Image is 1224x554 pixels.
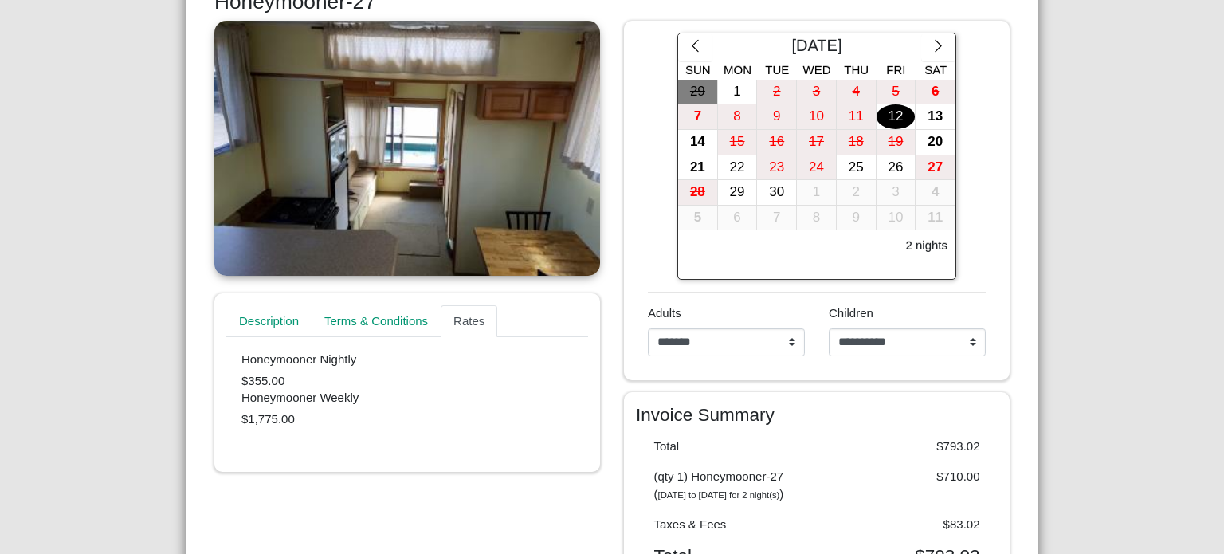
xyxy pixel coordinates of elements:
button: 30 [757,180,797,206]
span: Mon [724,63,751,77]
div: 8 [718,104,757,129]
button: 5 [877,80,916,105]
button: 24 [797,155,837,181]
h6: Honeymooner Nightly [241,352,573,367]
span: Thu [844,63,869,77]
div: 4 [837,80,876,104]
button: 6 [718,206,758,231]
div: 27 [916,155,955,180]
button: 11 [837,104,877,130]
div: 14 [678,130,717,155]
svg: chevron right [931,38,946,53]
button: 21 [678,155,718,181]
a: Rates [441,305,497,337]
button: 14 [678,130,718,155]
div: 10 [877,206,916,230]
div: 15 [718,130,757,155]
button: 8 [718,104,758,130]
button: 6 [916,80,955,105]
button: 29 [678,80,718,105]
button: 13 [916,104,955,130]
div: 10 [797,104,836,129]
svg: chevron left [688,38,703,53]
h4: Invoice Summary [636,404,998,426]
div: 25 [837,155,876,180]
div: 8 [797,206,836,230]
button: chevron left [678,33,712,62]
div: $710.00 [817,468,992,504]
div: 3 [877,180,916,205]
button: 15 [718,130,758,155]
button: 20 [916,130,955,155]
div: 1 [797,180,836,205]
div: 29 [678,80,717,104]
button: 23 [757,155,797,181]
div: 1 [718,80,757,104]
button: 25 [837,155,877,181]
div: $355.00 [241,352,573,391]
div: $793.02 [817,438,992,456]
button: 27 [916,155,955,181]
div: 11 [837,104,876,129]
button: 1 [718,80,758,105]
div: 19 [877,130,916,155]
div: 23 [757,155,796,180]
span: Adults [648,306,681,320]
button: 9 [757,104,797,130]
button: 18 [837,130,877,155]
div: 7 [678,104,717,129]
button: 3 [797,80,837,105]
span: Children [829,306,873,320]
button: 22 [718,155,758,181]
div: 17 [797,130,836,155]
div: 6 [718,206,757,230]
button: 2 [757,80,797,105]
div: 26 [877,155,916,180]
button: 7 [678,104,718,130]
button: 28 [678,180,718,206]
button: 12 [877,104,916,130]
div: 28 [678,180,717,205]
div: $83.02 [817,516,992,534]
div: 4 [916,180,955,205]
button: 4 [916,180,955,206]
div: 7 [757,206,796,230]
i: [DATE] to [DATE] for 2 night(s) [658,490,780,500]
div: [DATE] [712,33,921,62]
button: 9 [837,206,877,231]
div: 5 [678,206,717,230]
span: Sun [685,63,711,77]
button: 29 [718,180,758,206]
button: 2 [837,180,877,206]
div: 13 [916,104,955,129]
span: Fri [886,63,905,77]
button: 7 [757,206,797,231]
div: 6 [916,80,955,104]
div: 11 [916,206,955,230]
button: 8 [797,206,837,231]
div: 5 [877,80,916,104]
button: 3 [877,180,916,206]
button: 10 [877,206,916,231]
div: $1,775.00 [241,391,573,429]
button: 5 [678,206,718,231]
button: 11 [916,206,955,231]
span: Tue [765,63,789,77]
div: 24 [797,155,836,180]
span: Wed [803,63,831,77]
div: 21 [678,155,717,180]
div: 2 [837,180,876,205]
button: 17 [797,130,837,155]
a: Terms & Conditions [312,305,441,337]
div: Taxes & Fees [642,516,818,534]
div: 22 [718,155,757,180]
button: 10 [797,104,837,130]
button: 1 [797,180,837,206]
div: 9 [757,104,796,129]
div: Total [642,438,818,456]
div: 2 [757,80,796,104]
div: 3 [797,80,836,104]
span: Sat [924,63,947,77]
